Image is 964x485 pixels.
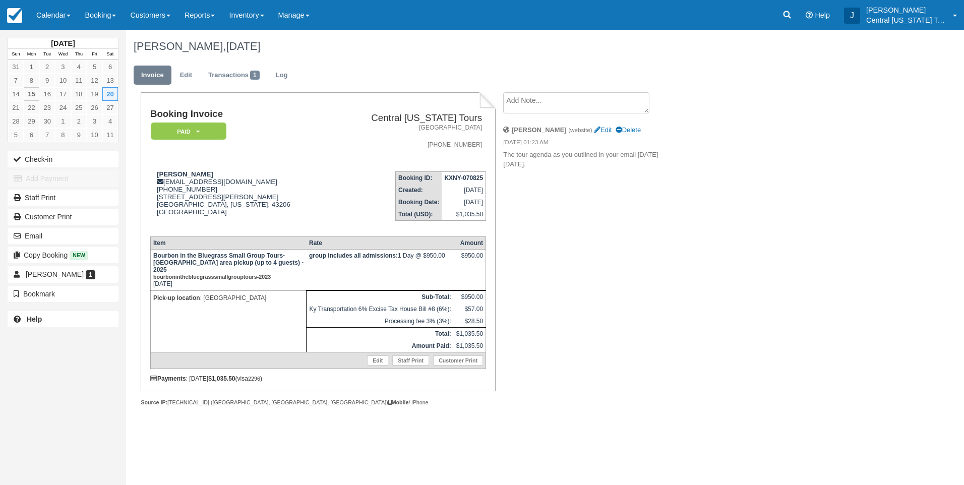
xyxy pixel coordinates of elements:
[444,174,483,181] strong: KXNY-070825
[150,170,332,228] div: [EMAIL_ADDRESS][DOMAIN_NAME] [PHONE_NUMBER] [STREET_ADDRESS][PERSON_NAME] [GEOGRAPHIC_DATA], [US_...
[71,60,87,74] a: 4
[150,375,186,382] strong: Payments
[102,74,118,87] a: 13
[24,101,39,114] a: 22
[24,60,39,74] a: 1
[87,101,102,114] a: 26
[153,252,304,280] strong: Bourbon in the Bluegrass Small Group Tours-[GEOGRAPHIC_DATA] area pickup (up to 4 guests) - 2025
[8,74,24,87] a: 7
[24,114,39,128] a: 29
[307,303,454,315] td: Ky Transportation 6% Excise Tax House Bill #8 (6%):
[39,60,55,74] a: 2
[86,270,95,279] span: 1
[250,71,260,80] span: 1
[442,208,486,221] td: $1,035.50
[39,49,55,60] th: Tue
[153,274,271,280] small: bourboninthebluegrasssmallgrouptours-2023
[24,87,39,101] a: 15
[55,74,71,87] a: 10
[307,290,454,303] th: Sub-Total:
[71,101,87,114] a: 25
[55,87,71,101] a: 17
[396,196,442,208] th: Booking Date:
[594,126,612,134] a: Edit
[153,293,304,303] p: : [GEOGRAPHIC_DATA]
[616,126,641,134] a: Delete
[503,138,673,149] em: [DATE] 01:23 AM
[71,114,87,128] a: 2
[157,170,213,178] strong: [PERSON_NAME]
[87,74,102,87] a: 12
[71,128,87,142] a: 9
[55,128,71,142] a: 8
[336,113,482,124] h2: Central [US_STATE] Tours
[396,184,442,196] th: Created:
[454,236,486,249] th: Amount
[24,128,39,142] a: 6
[307,236,454,249] th: Rate
[8,49,24,60] th: Sun
[24,74,39,87] a: 8
[102,87,118,101] a: 20
[503,150,673,169] p: The tour agenda as you outlined in your email [DATE][DATE].
[8,170,118,187] button: Add Payment
[309,252,398,259] strong: group includes all admissions
[55,60,71,74] a: 3
[27,315,42,323] b: Help
[102,49,118,60] th: Sat
[51,39,75,47] strong: [DATE]
[102,101,118,114] a: 27
[806,12,813,19] i: Help
[866,5,947,15] p: [PERSON_NAME]
[8,209,118,225] a: Customer Print
[8,60,24,74] a: 31
[7,8,22,23] img: checkfront-main-nav-mini-logo.png
[454,340,486,352] td: $1,035.50
[8,247,118,263] button: Copy Booking New
[307,340,454,352] th: Amount Paid:
[102,114,118,128] a: 4
[8,87,24,101] a: 14
[512,126,567,134] strong: [PERSON_NAME]
[367,355,388,366] a: Edit
[392,355,429,366] a: Staff Print
[8,101,24,114] a: 21
[454,303,486,315] td: $57.00
[388,399,409,405] strong: Mobile
[87,114,102,128] a: 3
[172,66,200,85] a: Edit
[396,208,442,221] th: Total (USD):
[150,236,307,249] th: Item
[208,375,235,382] strong: $1,035.50
[336,124,482,149] address: [GEOGRAPHIC_DATA] [PHONE_NUMBER]
[87,87,102,101] a: 19
[134,66,171,85] a: Invoice
[454,327,486,340] td: $1,035.50
[442,196,486,208] td: [DATE]
[307,327,454,340] th: Total:
[8,286,118,302] button: Bookmark
[87,49,102,60] th: Fri
[71,87,87,101] a: 18
[307,315,454,328] td: Processing fee 3% (3%):
[433,355,483,366] a: Customer Print
[307,249,454,290] td: 1 Day @ $950.00
[8,190,118,206] a: Staff Print
[8,228,118,244] button: Email
[39,74,55,87] a: 9
[55,114,71,128] a: 1
[55,101,71,114] a: 24
[71,49,87,60] th: Thu
[134,40,841,52] h1: [PERSON_NAME],
[102,128,118,142] a: 11
[150,375,486,382] div: : [DATE] (visa )
[141,399,495,406] div: [TECHNICAL_ID] ([GEOGRAPHIC_DATA], [GEOGRAPHIC_DATA], [GEOGRAPHIC_DATA]) / iPhone
[87,60,102,74] a: 5
[87,128,102,142] a: 10
[8,128,24,142] a: 5
[150,249,307,290] td: [DATE]
[55,49,71,60] th: Wed
[844,8,860,24] div: J
[8,266,118,282] a: [PERSON_NAME] 1
[26,270,84,278] span: [PERSON_NAME]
